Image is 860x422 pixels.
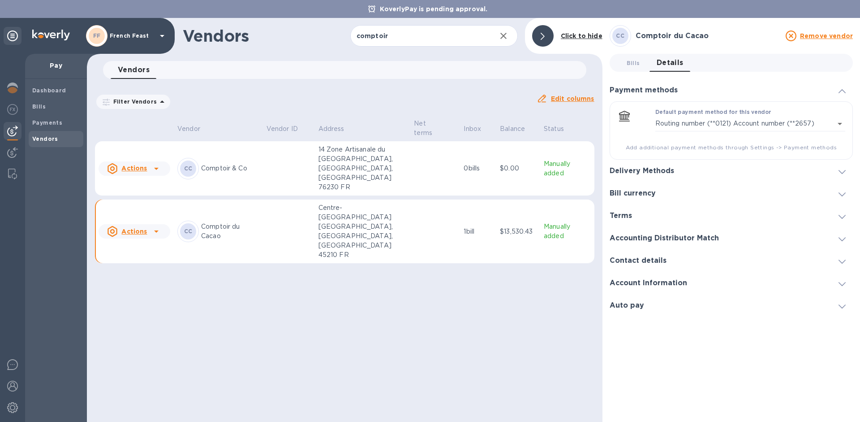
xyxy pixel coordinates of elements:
span: Net terms [414,119,456,138]
p: Filter Vendors [110,98,157,105]
h3: Auto pay [610,301,644,310]
h3: Comptoir du Cacao [636,32,780,40]
b: Dashboard [32,87,66,94]
p: 0 bills [464,164,493,173]
b: FF [93,32,101,39]
p: $13,530.43 [500,227,537,236]
span: Address [318,124,356,134]
span: Vendor ID [267,124,310,134]
p: Comptoir & Co [201,164,259,173]
span: Inbox [464,124,493,134]
b: Payments [32,119,62,126]
b: CC [616,32,624,39]
p: Comptoir du Cacao [201,222,259,241]
span: Vendor [177,124,212,134]
p: Manually added [544,159,591,178]
b: CC [184,165,193,172]
p: Centre-[GEOGRAPHIC_DATA] [GEOGRAPHIC_DATA], [GEOGRAPHIC_DATA], [GEOGRAPHIC_DATA] 45210 FR [318,203,407,260]
span: Details [657,57,684,69]
h3: Account Information [610,279,687,287]
p: Vendor [177,124,200,134]
img: Logo [32,30,70,40]
p: Balance [500,124,525,134]
p: Status [544,124,564,134]
span: Balance [500,124,537,134]
u: Edit columns [551,95,594,102]
p: Address [318,124,344,134]
img: Foreign exchange [7,104,18,115]
h3: Payment methods [610,86,678,95]
h3: Accounting Distributor Match [610,234,719,243]
b: Bills [32,103,46,110]
h1: Vendors [183,26,350,45]
b: Click to hide [561,32,602,39]
p: $0.00 [500,164,537,173]
u: Actions [121,165,147,172]
h3: Terms [610,212,632,220]
p: Pay [32,61,80,70]
h3: Delivery Methods [610,167,674,175]
h3: Bill currency [610,189,656,198]
p: Vendor ID [267,124,298,134]
span: Vendors [118,64,150,76]
b: Vendors [32,135,58,142]
div: Routing number (**0121) Account number (**2657) [655,116,845,131]
u: Actions [121,228,147,235]
b: CC [184,228,193,235]
p: French Feast [110,33,155,39]
label: Default payment method for this vendor [655,110,771,115]
span: Bills [627,58,640,68]
p: 1 bill [464,227,493,236]
span: Add additional payment methods through Settings -> Payment methods [617,143,845,152]
p: Manually added [544,222,591,241]
p: KoverlyPay is pending approval. [375,4,492,13]
p: Routing number (**0121) Account number (**2657) [655,119,814,128]
p: Net terms [414,119,445,138]
h3: Contact details [610,257,666,265]
p: Inbox [464,124,481,134]
div: Default payment method for this vendorRouting number (**0121) Account number (**2657)​Add additio... [617,109,845,152]
u: Remove vendor [800,32,853,39]
p: 14 Zone Artisanale du [GEOGRAPHIC_DATA], [GEOGRAPHIC_DATA], [GEOGRAPHIC_DATA] 76230 FR [318,145,407,192]
div: Unpin categories [4,27,21,45]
